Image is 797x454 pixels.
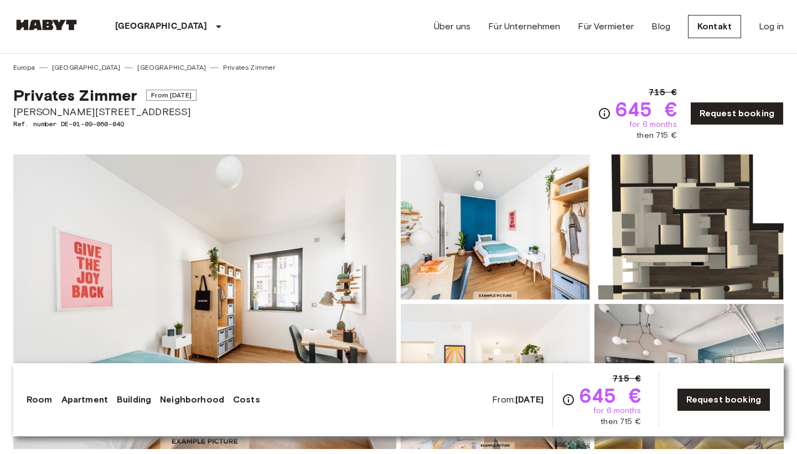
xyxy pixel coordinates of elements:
a: Building [117,393,151,406]
a: Costs [233,393,260,406]
span: From [DATE] [146,90,196,101]
span: 715 € [613,372,641,385]
span: then 715 € [636,130,677,141]
a: Privates Zimmer [223,63,275,73]
svg: Check cost overview for full price breakdown. Please note that discounts apply to new joiners onl... [598,107,611,120]
span: for 6 months [629,119,677,130]
span: Ref. number DE-01-09-060-04Q [13,119,196,129]
span: 645 € [579,385,641,405]
span: 715 € [649,86,677,99]
a: Europa [13,63,35,73]
img: Picture of unit DE-01-09-060-04Q [594,154,784,300]
a: Request booking [677,388,770,411]
a: Für Vermieter [578,20,634,33]
a: Über uns [434,20,470,33]
a: Apartment [61,393,108,406]
span: for 6 months [593,405,641,416]
span: [PERSON_NAME][STREET_ADDRESS] [13,105,196,119]
a: Für Unternehmen [488,20,560,33]
a: Kontakt [688,15,741,38]
span: 645 € [615,99,677,119]
img: Marketing picture of unit DE-01-09-060-04Q [13,154,396,449]
a: [GEOGRAPHIC_DATA] [52,63,121,73]
p: [GEOGRAPHIC_DATA] [115,20,208,33]
img: Habyt [13,19,80,30]
a: Blog [651,20,670,33]
img: Picture of unit DE-01-09-060-04Q [401,154,590,300]
b: [DATE] [515,394,544,405]
span: Privates Zimmer [13,86,137,105]
a: [GEOGRAPHIC_DATA] [137,63,206,73]
img: Picture of unit DE-01-09-060-04Q [401,304,590,449]
a: Neighborhood [160,393,224,406]
span: then 715 € [601,416,641,427]
img: Picture of unit DE-01-09-060-04Q [594,304,784,449]
a: Log in [759,20,784,33]
svg: Check cost overview for full price breakdown. Please note that discounts apply to new joiners onl... [562,393,575,406]
a: Room [27,393,53,406]
span: From: [492,394,544,406]
a: Request booking [690,102,784,125]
